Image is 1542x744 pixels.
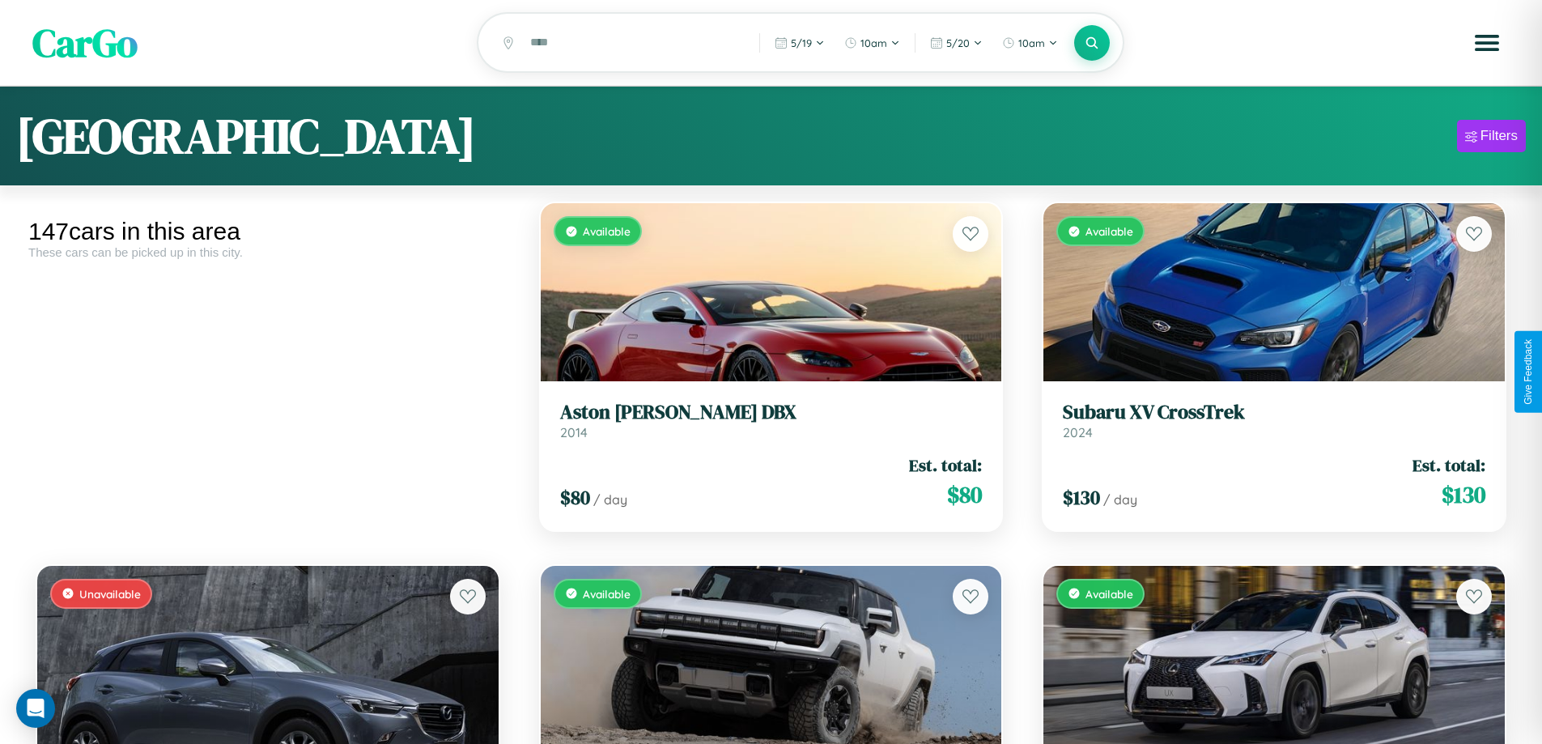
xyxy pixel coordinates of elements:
[1442,478,1485,511] span: $ 130
[1063,401,1485,440] a: Subaru XV CrossTrek2024
[560,424,588,440] span: 2014
[1103,491,1137,508] span: / day
[16,689,55,728] div: Open Intercom Messenger
[1018,36,1045,49] span: 10am
[947,478,982,511] span: $ 80
[860,36,887,49] span: 10am
[1457,120,1526,152] button: Filters
[560,401,983,440] a: Aston [PERSON_NAME] DBX2014
[994,30,1066,56] button: 10am
[1085,587,1133,601] span: Available
[1063,484,1100,511] span: $ 130
[1523,339,1534,405] div: Give Feedback
[593,491,627,508] span: / day
[28,218,508,245] div: 147 cars in this area
[767,30,833,56] button: 5/19
[32,16,138,70] span: CarGo
[1063,401,1485,424] h3: Subaru XV CrossTrek
[560,484,590,511] span: $ 80
[28,245,508,259] div: These cars can be picked up in this city.
[560,401,983,424] h3: Aston [PERSON_NAME] DBX
[1464,20,1510,66] button: Open menu
[16,103,476,169] h1: [GEOGRAPHIC_DATA]
[583,587,631,601] span: Available
[909,453,982,477] span: Est. total:
[1480,128,1518,144] div: Filters
[583,224,631,238] span: Available
[922,30,991,56] button: 5/20
[1085,224,1133,238] span: Available
[1063,424,1093,440] span: 2024
[946,36,970,49] span: 5 / 20
[791,36,812,49] span: 5 / 19
[79,587,141,601] span: Unavailable
[836,30,908,56] button: 10am
[1412,453,1485,477] span: Est. total:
